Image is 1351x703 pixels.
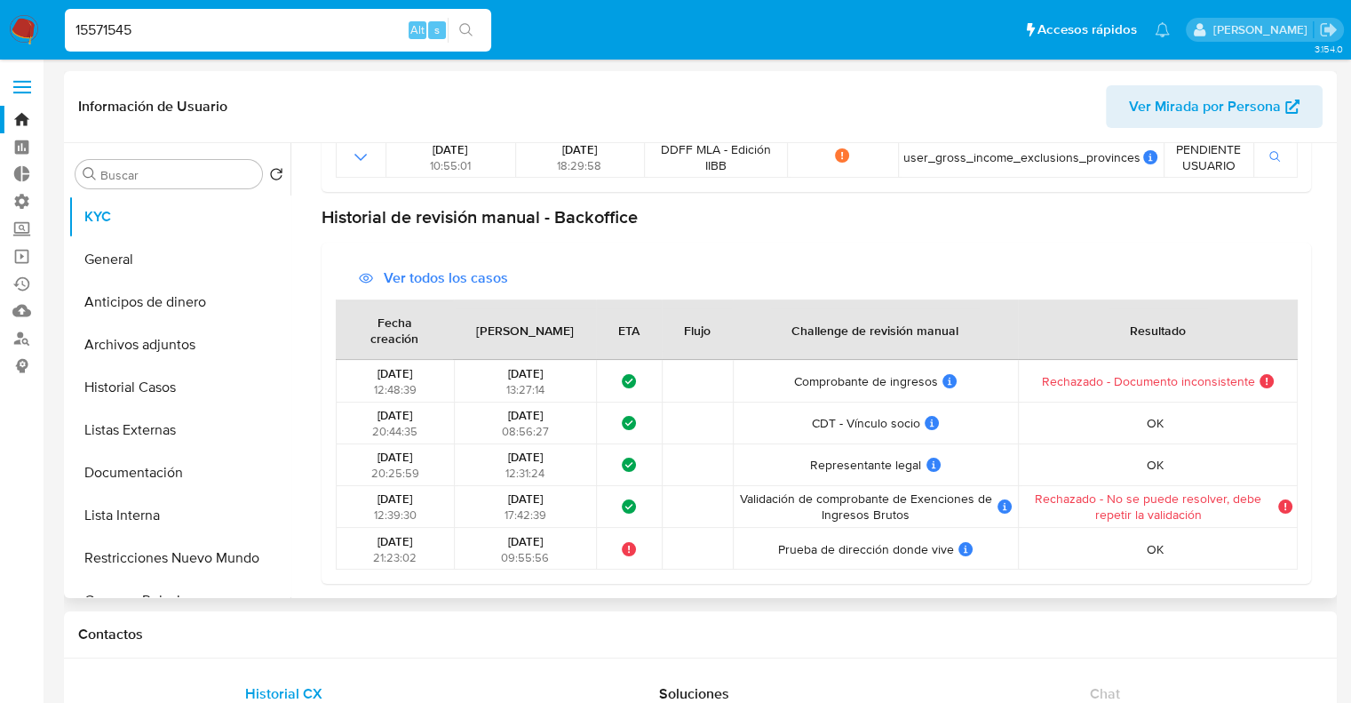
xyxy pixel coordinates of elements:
button: Historial Casos [68,366,290,409]
button: General [68,238,290,281]
button: KYC [68,196,290,238]
p: marianela.tarsia@mercadolibre.com [1212,21,1313,38]
input: Buscar usuario o caso... [65,19,491,42]
span: Accesos rápidos [1037,20,1137,39]
button: Documentación [68,451,290,494]
button: search-icon [448,18,484,43]
button: Buscar [83,167,97,181]
button: Listas Externas [68,409,290,451]
input: Buscar [100,167,255,183]
button: Restricciones Nuevo Mundo [68,537,290,579]
button: Anticipos de dinero [68,281,290,324]
span: Ver Mirada por Persona [1129,85,1281,128]
button: Cruces y Relaciones [68,579,290,622]
button: Archivos adjuntos [68,324,290,366]
button: Lista Interna [68,494,290,537]
a: Salir [1319,20,1338,39]
h1: Información de Usuario [78,98,227,116]
h1: Contactos [78,626,1323,643]
span: s [434,21,440,38]
button: Ver Mirada por Persona [1106,85,1323,128]
button: Volver al orden por defecto [269,167,283,187]
a: Notificaciones [1155,22,1170,37]
span: Alt [410,21,425,38]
